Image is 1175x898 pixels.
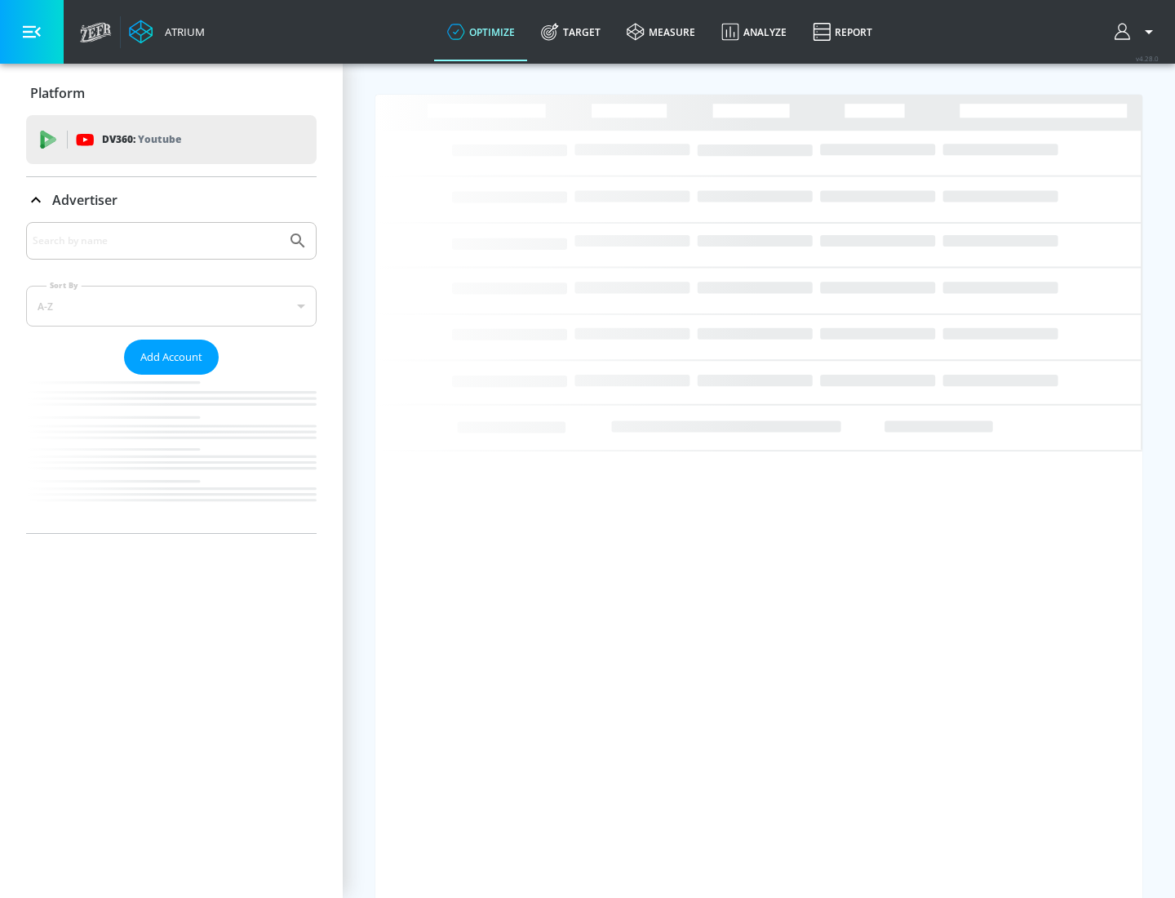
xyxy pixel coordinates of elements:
[26,115,317,164] div: DV360: Youtube
[158,24,205,39] div: Atrium
[26,222,317,533] div: Advertiser
[33,230,280,251] input: Search by name
[124,340,219,375] button: Add Account
[26,375,317,533] nav: list of Advertiser
[708,2,800,61] a: Analyze
[102,131,181,149] p: DV360:
[138,131,181,148] p: Youtube
[800,2,885,61] a: Report
[47,280,82,291] label: Sort By
[434,2,528,61] a: optimize
[52,191,117,209] p: Advertiser
[614,2,708,61] a: measure
[1136,54,1159,63] span: v 4.28.0
[30,84,85,102] p: Platform
[26,177,317,223] div: Advertiser
[140,348,202,367] span: Add Account
[26,70,317,116] div: Platform
[528,2,614,61] a: Target
[129,20,205,44] a: Atrium
[26,286,317,327] div: A-Z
